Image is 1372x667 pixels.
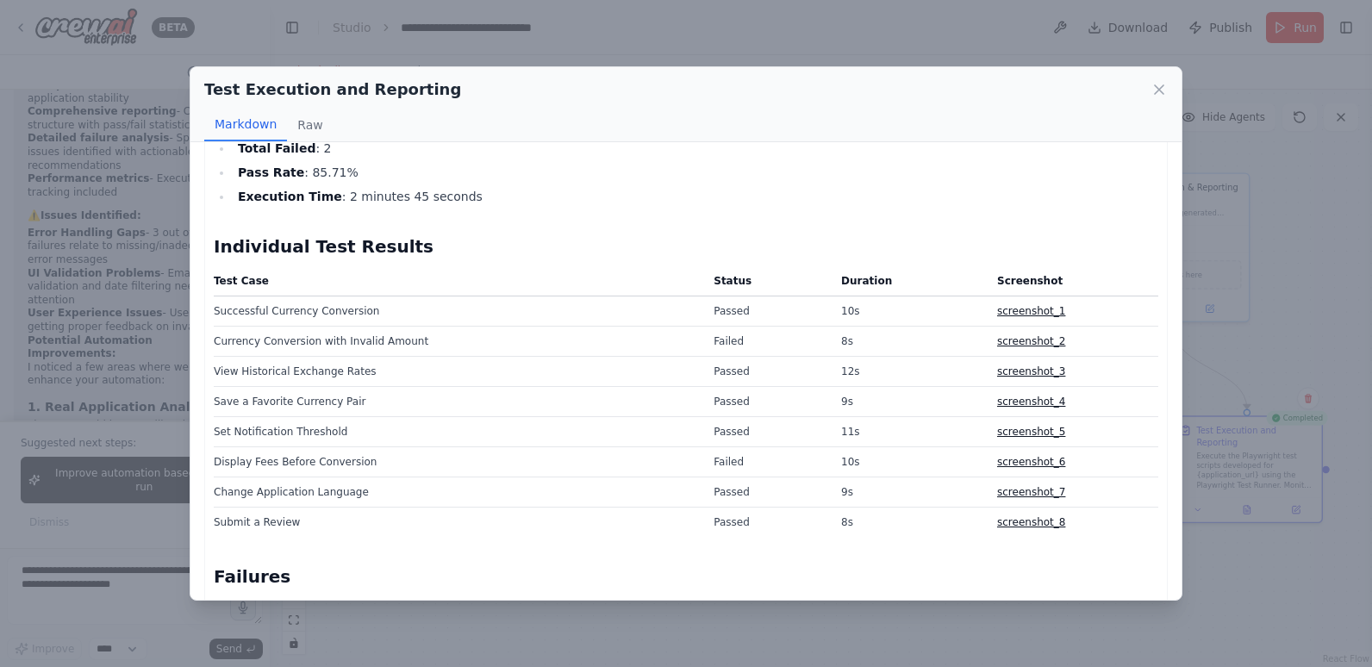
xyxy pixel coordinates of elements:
th: Duration [831,272,987,296]
a: screenshot_1 [997,305,1065,317]
strong: Total Failed [238,141,315,155]
td: Passed [703,296,831,327]
strong: Pass Rate [238,165,304,179]
td: Passed [703,508,831,538]
td: Passed [703,417,831,447]
li: : 2 [233,138,1158,159]
td: 9s [831,387,987,417]
a: screenshot_6 [997,456,1065,468]
li: : 2 minutes 45 seconds [233,186,1158,207]
td: 8s [831,327,987,357]
td: Save a Favorite Currency Pair [214,387,703,417]
h2: Failures [214,564,1158,589]
td: Failed [703,447,831,477]
button: Raw [287,109,333,141]
li: : 85.71% [233,162,1158,183]
td: 11s [831,417,987,447]
td: Currency Conversion with Invalid Amount [214,327,703,357]
a: screenshot_5 [997,426,1065,438]
td: Successful Currency Conversion [214,296,703,327]
td: Set Notification Threshold [214,417,703,447]
strong: Execution Time [238,190,342,203]
h2: Individual Test Results [214,234,1158,259]
a: screenshot_2 [997,335,1065,347]
td: Display Fees Before Conversion [214,447,703,477]
a: screenshot_3 [997,365,1065,377]
td: 10s [831,296,987,327]
td: 8s [831,508,987,538]
td: Submit a Review [214,508,703,538]
a: screenshot_8 [997,516,1065,528]
a: screenshot_7 [997,486,1065,498]
button: Markdown [204,109,287,141]
td: View Historical Exchange Rates [214,357,703,387]
td: Passed [703,357,831,387]
td: Passed [703,387,831,417]
td: Failed [703,327,831,357]
h2: Test Execution and Reporting [204,78,461,102]
td: 12s [831,357,987,387]
td: Passed [703,477,831,508]
td: Change Application Language [214,477,703,508]
td: 10s [831,447,987,477]
th: Test Case [214,272,703,296]
th: Screenshot [987,272,1158,296]
a: screenshot_4 [997,396,1065,408]
td: 9s [831,477,987,508]
th: Status [703,272,831,296]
